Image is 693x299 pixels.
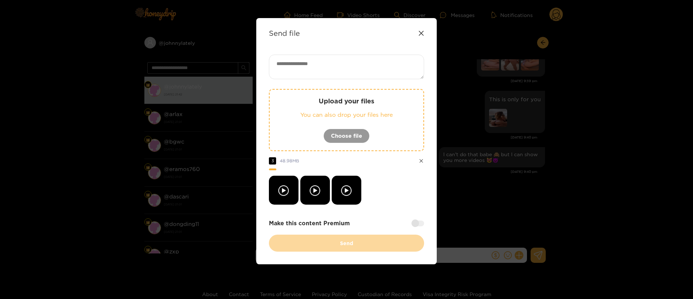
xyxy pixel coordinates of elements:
[280,158,299,163] span: 48.98 MB
[269,29,300,37] strong: Send file
[269,219,350,227] strong: Make this content Premium
[284,97,409,105] p: Upload your files
[269,157,276,165] span: 3
[323,129,370,143] button: Choose file
[284,111,409,119] p: You can also drop your files here
[269,235,424,252] button: Send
